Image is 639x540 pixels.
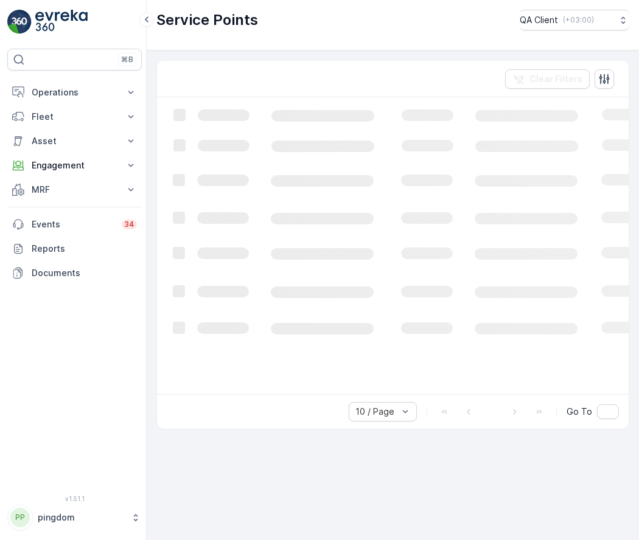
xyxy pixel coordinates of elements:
p: Asset [32,135,117,147]
p: Fleet [32,111,117,123]
img: logo [7,10,32,34]
button: MRF [7,178,142,202]
button: QA Client(+03:00) [520,10,629,30]
p: Documents [32,267,137,279]
p: pingdom [38,511,125,524]
button: Clear Filters [505,69,590,89]
span: v 1.51.1 [7,495,142,502]
p: MRF [32,184,117,196]
p: Operations [32,86,117,99]
p: ( +03:00 ) [563,15,594,25]
p: 34 [124,220,134,229]
button: Operations [7,80,142,105]
a: Reports [7,237,142,261]
button: Fleet [7,105,142,129]
a: Documents [7,261,142,285]
p: Engagement [32,159,117,171]
button: Asset [7,129,142,153]
p: Clear Filters [529,73,582,85]
span: Go To [567,406,592,418]
p: QA Client [520,14,558,26]
div: PP [10,508,30,527]
button: PPpingdom [7,505,142,530]
a: Events34 [7,212,142,237]
p: Events [32,218,114,230]
img: logo_light-DOdMpM7g.png [35,10,88,34]
p: ⌘B [121,55,133,64]
p: Reports [32,243,137,255]
p: Service Points [156,10,258,30]
button: Engagement [7,153,142,178]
